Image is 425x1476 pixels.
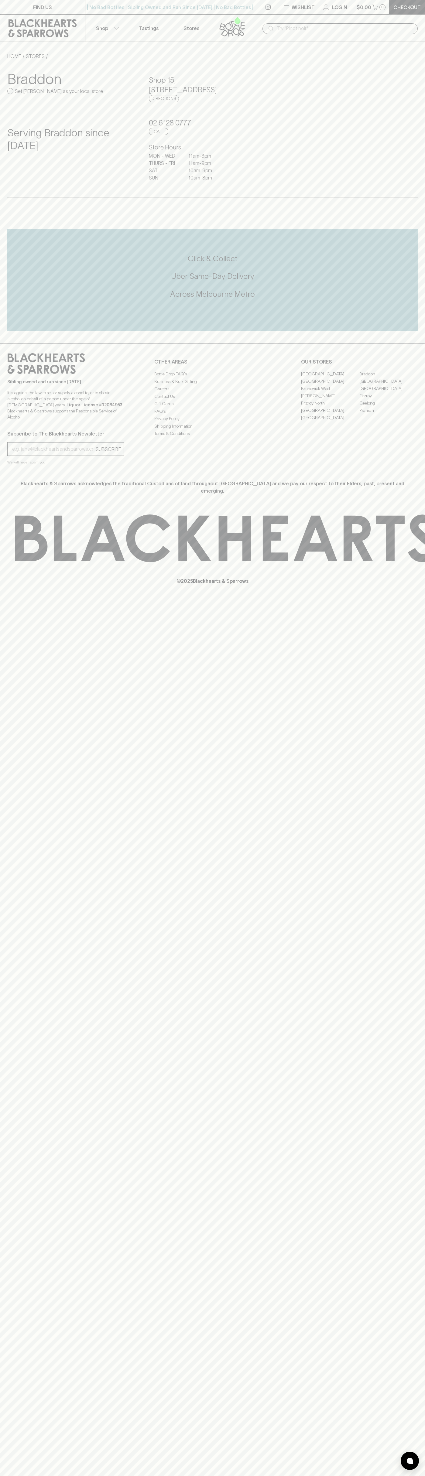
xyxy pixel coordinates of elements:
[183,25,199,32] p: Stores
[188,159,219,167] p: 11am - 9pm
[67,402,122,407] strong: Liquor License #32064953
[301,370,359,378] a: [GEOGRAPHIC_DATA]
[7,430,124,437] p: Subscribe to The Blackhearts Newsletter
[359,370,418,378] a: Braddon
[7,70,134,87] h3: Braddon
[154,408,271,415] a: FAQ's
[357,4,371,11] p: $0.00
[154,393,271,400] a: Contact Us
[188,174,219,181] p: 10am - 8pm
[154,378,271,385] a: Business & Bulk Gifting
[26,53,45,59] a: STORES
[170,15,213,42] a: Stores
[301,399,359,407] a: Fitzroy North
[96,25,108,32] p: Shop
[154,430,271,437] a: Terms & Conditions
[359,385,418,392] a: [GEOGRAPHIC_DATA]
[154,358,271,365] p: OTHER AREAS
[359,407,418,414] a: Prahran
[154,371,271,378] a: Bottle Drop FAQ's
[407,1458,413,1464] img: bubble-icon
[93,442,124,456] button: SUBSCRIBE
[7,289,418,299] h5: Across Melbourne Metro
[12,444,93,454] input: e.g. jane@blackheartsandsparrows.com.au
[359,392,418,399] a: Fitzroy
[33,4,52,11] p: FIND US
[7,127,134,152] h4: Serving Braddon since [DATE]
[301,407,359,414] a: [GEOGRAPHIC_DATA]
[381,5,384,9] p: 0
[149,128,168,135] a: Call
[393,4,421,11] p: Checkout
[301,385,359,392] a: Brunswick West
[7,379,124,385] p: Sibling owned and run since [DATE]
[301,414,359,421] a: [GEOGRAPHIC_DATA]
[149,75,276,95] h5: Shop 15 , [STREET_ADDRESS]
[149,174,179,181] p: SUN
[301,392,359,399] a: [PERSON_NAME]
[332,4,347,11] p: Login
[188,167,219,174] p: 10am - 9pm
[7,53,21,59] a: HOME
[277,24,413,33] input: Try "Pinot noir"
[7,459,124,465] p: We will never spam you
[7,229,418,331] div: Call to action block
[154,385,271,393] a: Careers
[139,25,159,32] p: Tastings
[301,378,359,385] a: [GEOGRAPHIC_DATA]
[85,15,128,42] button: Shop
[149,142,276,152] h6: Store Hours
[96,446,121,453] p: SUBSCRIBE
[15,87,103,95] p: Set [PERSON_NAME] as your local store
[301,358,418,365] p: OUR STORES
[149,95,179,102] a: Directions
[149,118,276,128] h5: 02 6128 0777
[154,415,271,422] a: Privacy Policy
[7,390,124,420] p: It is against the law to sell or supply alcohol to, or to obtain alcohol on behalf of a person un...
[154,400,271,408] a: Gift Cards
[149,152,179,159] p: MON - WED
[128,15,170,42] a: Tastings
[359,378,418,385] a: [GEOGRAPHIC_DATA]
[149,159,179,167] p: THURS - FRI
[7,271,418,281] h5: Uber Same-Day Delivery
[12,480,413,494] p: Blackhearts & Sparrows acknowledges the traditional Custodians of land throughout [GEOGRAPHIC_DAT...
[292,4,315,11] p: Wishlist
[188,152,219,159] p: 11am - 8pm
[149,167,179,174] p: SAT
[154,422,271,430] a: Shipping Information
[359,399,418,407] a: Geelong
[7,254,418,264] h5: Click & Collect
